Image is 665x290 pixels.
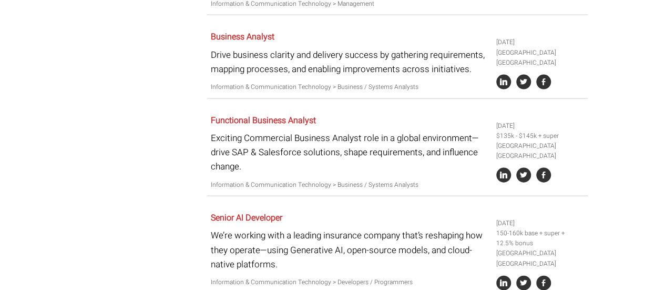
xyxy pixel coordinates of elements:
[496,248,584,268] li: [GEOGRAPHIC_DATA] [GEOGRAPHIC_DATA]
[211,277,488,287] p: Information & Communication Technology > Developers / Programmers
[211,31,274,43] a: Business Analyst
[211,82,488,92] p: Information & Communication Technology > Business / Systems Analysts
[211,114,316,127] a: Functional Business Analyst
[211,180,488,190] p: Information & Communication Technology > Business / Systems Analysts
[496,121,584,131] li: [DATE]
[496,141,584,161] li: [GEOGRAPHIC_DATA] [GEOGRAPHIC_DATA]
[496,131,584,141] li: $135k - $145k + super
[211,131,488,174] p: Exciting Commercial Business Analyst role in a global environment—drive SAP & Salesforce solution...
[211,228,488,272] p: We’re working with a leading insurance company that’s reshaping how they operate—using Generative...
[496,37,584,47] li: [DATE]
[496,218,584,228] li: [DATE]
[211,212,282,224] a: Senior AI Developer
[496,48,584,68] li: [GEOGRAPHIC_DATA] [GEOGRAPHIC_DATA]
[496,228,584,248] li: 150-160k base + super + 12.5% bonus
[211,48,488,76] p: Drive business clarity and delivery success by gathering requirements, mapping processes, and ena...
